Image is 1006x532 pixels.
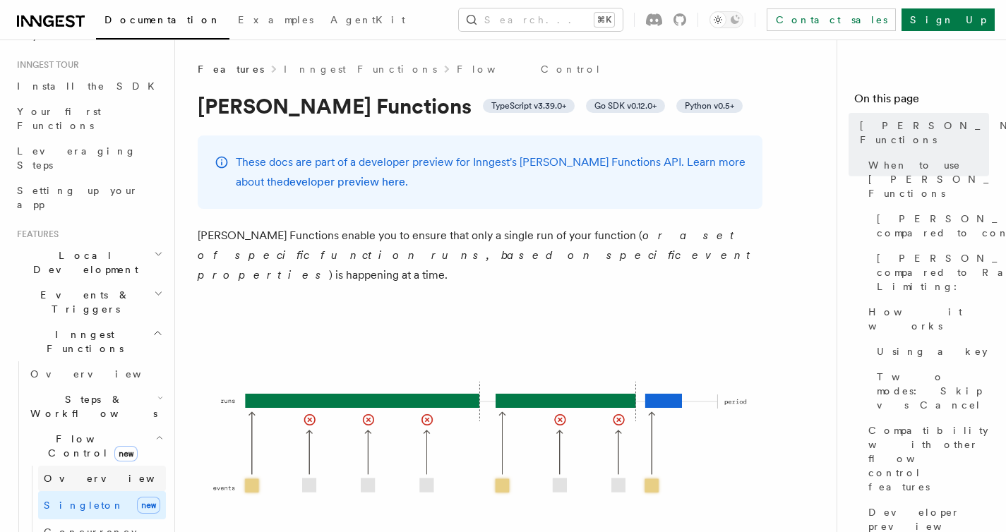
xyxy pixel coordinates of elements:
span: Events & Triggers [11,288,154,316]
span: Install the SDK [17,80,163,92]
a: Using a key [871,339,989,364]
a: Leveraging Steps [11,138,166,178]
a: Sign Up [902,8,995,31]
em: or a set of specific function runs, based on specific event properties [198,229,757,282]
a: Inngest Functions [284,62,437,76]
button: Steps & Workflows [25,387,166,426]
span: new [137,497,160,514]
span: Features [198,62,264,76]
a: Overview [25,361,166,387]
button: Toggle dark mode [709,11,743,28]
span: Features [11,229,59,240]
a: How it works [863,299,989,339]
button: Inngest Functions [11,322,166,361]
a: Compatibility with other flow control features [863,418,989,500]
span: Overview [44,473,189,484]
a: [PERSON_NAME] Functions [854,113,989,152]
span: Python v0.5+ [685,100,734,111]
span: Documentation [104,14,221,25]
a: [PERSON_NAME] compared to Rate Limiting: [871,246,989,299]
span: Go SDK v0.12.0+ [594,100,657,111]
h4: On this page [854,90,989,113]
span: Singleton [44,500,124,511]
span: AgentKit [330,14,405,25]
span: Inngest Functions [11,327,152,356]
span: Compatibility with other flow control features [868,423,989,494]
a: Overview [38,466,166,491]
button: Local Development [11,243,166,282]
p: These docs are part of a developer preview for Inngest's [PERSON_NAME] Functions API. Learn more ... [236,152,745,192]
a: Examples [229,4,322,38]
span: new [114,446,138,461]
a: Two modes: Skip vs Cancel [871,364,989,418]
button: Events & Triggers [11,282,166,322]
span: Using a key [877,344,988,358]
a: developer preview here [283,175,405,188]
span: Flow Control [25,432,155,460]
span: Inngest tour [11,59,79,71]
a: Documentation [96,4,229,40]
span: How it works [868,305,989,333]
span: Overview [30,368,176,380]
span: Leveraging Steps [17,145,136,171]
span: Examples [238,14,313,25]
a: Contact sales [767,8,896,31]
span: Local Development [11,248,154,277]
span: Two modes: Skip vs Cancel [877,370,989,412]
a: Flow Control [457,62,601,76]
h1: [PERSON_NAME] Functions [198,93,762,119]
a: Singletonnew [38,491,166,519]
span: Your first Functions [17,106,101,131]
span: TypeScript v3.39.0+ [491,100,566,111]
a: Your first Functions [11,99,166,138]
span: Steps & Workflows [25,392,157,421]
a: When to use [PERSON_NAME] Functions [863,152,989,206]
button: Flow Controlnew [25,426,166,466]
a: Install the SDK [11,73,166,99]
p: [PERSON_NAME] Functions enable you to ensure that only a single run of your function ( ) is happe... [198,226,762,285]
a: Setting up your app [11,178,166,217]
button: Search...⌘K [459,8,623,31]
a: AgentKit [322,4,414,38]
kbd: ⌘K [594,13,614,27]
a: [PERSON_NAME] compared to concurrency: [871,206,989,246]
span: Setting up your app [17,185,138,210]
